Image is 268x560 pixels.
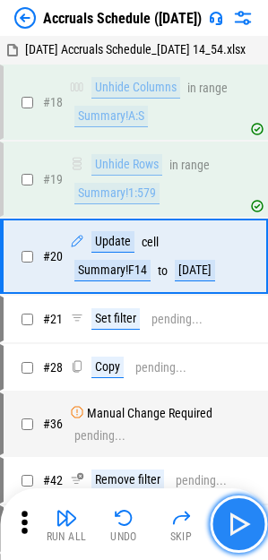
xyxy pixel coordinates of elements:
button: Undo [95,503,152,546]
span: # 21 [43,312,63,326]
div: Accruals Schedule ([DATE]) [43,10,202,27]
div: Run All [47,531,87,542]
img: Run All [56,507,77,529]
button: Skip [152,503,210,546]
div: [DATE] [175,260,215,281]
div: range [199,82,228,95]
span: [DATE] Accruals Schedule_[DATE] 14_54.xlsx [25,42,246,56]
span: # 36 [43,417,63,431]
div: pending... [176,474,227,487]
img: Settings menu [232,7,254,29]
div: Summary!A:S [74,106,148,127]
div: pending... [151,313,203,326]
div: in [187,82,196,95]
div: Summary!F14 [74,260,151,281]
div: Set filter [91,308,140,330]
div: Update [91,231,134,253]
div: in [169,159,178,172]
span: # 28 [43,360,63,375]
img: Support [209,11,223,25]
div: pending... [74,429,125,443]
div: Unhide Columns [91,77,180,99]
div: cell [142,236,159,249]
div: Summary!1:579 [74,183,160,204]
span: # 19 [43,172,63,186]
img: Main button [224,510,253,538]
img: Undo [113,507,134,529]
div: to [158,264,168,278]
div: Manual Change Required [87,407,212,420]
img: Skip [170,507,192,529]
div: Skip [170,531,193,542]
span: # 18 [43,95,63,109]
div: Remove filter [91,470,164,491]
button: Run All [38,503,95,546]
div: pending... [135,361,186,375]
div: Undo [110,531,137,542]
div: Copy [91,357,124,378]
span: # 42 [43,473,63,487]
span: # 20 [43,249,63,263]
img: Back [14,7,36,29]
div: range [181,159,210,172]
div: Unhide Rows [91,154,162,176]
